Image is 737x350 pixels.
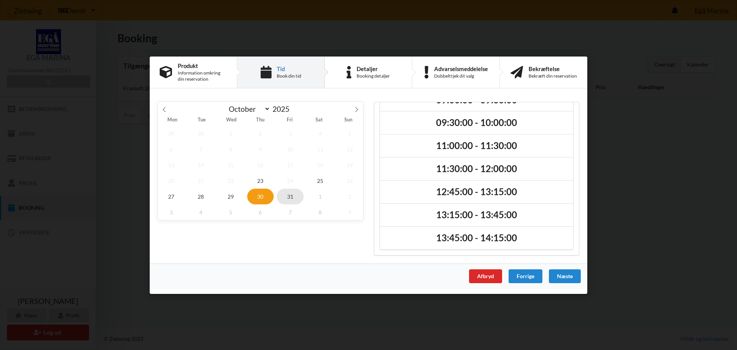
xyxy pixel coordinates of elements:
[277,73,301,79] div: Book din tid
[357,73,390,79] div: Booking detaljer
[549,269,581,283] div: Næste
[385,209,568,221] h2: 13:15:00 - 13:45:00
[509,269,542,283] div: Forrige
[247,157,274,173] span: October 16, 2025
[158,204,185,220] span: November 3, 2025
[246,118,275,123] span: Thu
[307,173,334,188] span: October 25, 2025
[336,204,363,220] span: November 9, 2025
[529,73,577,79] div: Bekræft din reservation
[336,125,363,141] span: October 5, 2025
[307,125,334,141] span: October 4, 2025
[217,125,244,141] span: October 1, 2025
[217,173,244,188] span: October 22, 2025
[434,73,488,79] div: Dobbelttjek dit valg
[385,117,568,129] h2: 09:30:00 - 10:00:00
[188,125,215,141] span: September 30, 2025
[158,173,185,188] span: October 20, 2025
[247,173,274,188] span: October 23, 2025
[188,157,215,173] span: October 14, 2025
[188,204,215,220] span: November 4, 2025
[217,157,244,173] span: October 15, 2025
[217,141,244,157] span: October 8, 2025
[357,65,390,71] div: Detaljer
[158,157,185,173] span: October 13, 2025
[385,163,568,175] h2: 11:30:00 - 12:00:00
[434,65,488,71] div: Advarselsmeddelelse
[277,141,304,157] span: October 10, 2025
[529,65,577,71] div: Bekræftelse
[187,118,216,123] span: Tue
[178,70,227,82] div: Information omkring din reservation
[385,186,568,198] h2: 12:45:00 - 13:15:00
[307,141,334,157] span: October 11, 2025
[385,232,568,244] h2: 13:45:00 - 14:15:00
[275,118,304,123] span: Fri
[277,173,304,188] span: October 24, 2025
[307,157,334,173] span: October 18, 2025
[188,188,215,204] span: October 28, 2025
[336,188,363,204] span: November 2, 2025
[334,118,363,123] span: Sun
[217,188,244,204] span: October 29, 2025
[307,188,334,204] span: November 1, 2025
[158,125,185,141] span: September 29, 2025
[277,188,304,204] span: October 31, 2025
[247,125,274,141] span: October 2, 2025
[277,204,304,220] span: November 7, 2025
[336,173,363,188] span: October 26, 2025
[304,118,334,123] span: Sat
[336,157,363,173] span: October 19, 2025
[247,188,274,204] span: October 30, 2025
[336,141,363,157] span: October 12, 2025
[158,188,185,204] span: October 27, 2025
[216,118,246,123] span: Wed
[178,62,227,68] div: Produkt
[188,173,215,188] span: October 21, 2025
[307,204,334,220] span: November 8, 2025
[277,157,304,173] span: October 17, 2025
[385,94,568,106] h2: 09:00:00 - 09:30:00
[247,204,274,220] span: November 6, 2025
[158,141,185,157] span: October 6, 2025
[270,105,296,113] input: Year
[158,118,187,123] span: Mon
[247,141,274,157] span: October 9, 2025
[385,140,568,152] h2: 11:00:00 - 11:30:00
[469,269,502,283] div: Afbryd
[225,104,271,114] select: Month
[277,125,304,141] span: October 3, 2025
[277,65,301,71] div: Tid
[217,204,244,220] span: November 5, 2025
[188,141,215,157] span: October 7, 2025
